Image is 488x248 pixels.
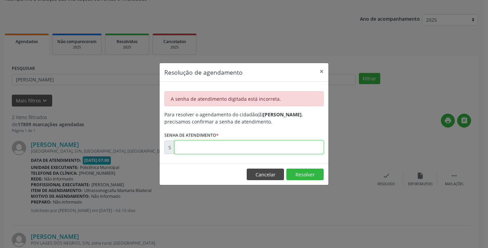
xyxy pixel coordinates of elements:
button: Cancelar [247,169,284,180]
h5: Resolução de agendamento [164,68,243,77]
div: A senha de atendimento digitada está incorreta. [164,91,324,106]
div: Para resolver o agendamento do cidadão(ã) , precisamos confirmar a senha de atendimento. [164,111,324,125]
b: [PERSON_NAME] [263,111,302,118]
label: Senha de atendimento [164,130,219,140]
button: Close [315,63,328,80]
div: S [164,140,175,154]
button: Resolver [286,169,324,180]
